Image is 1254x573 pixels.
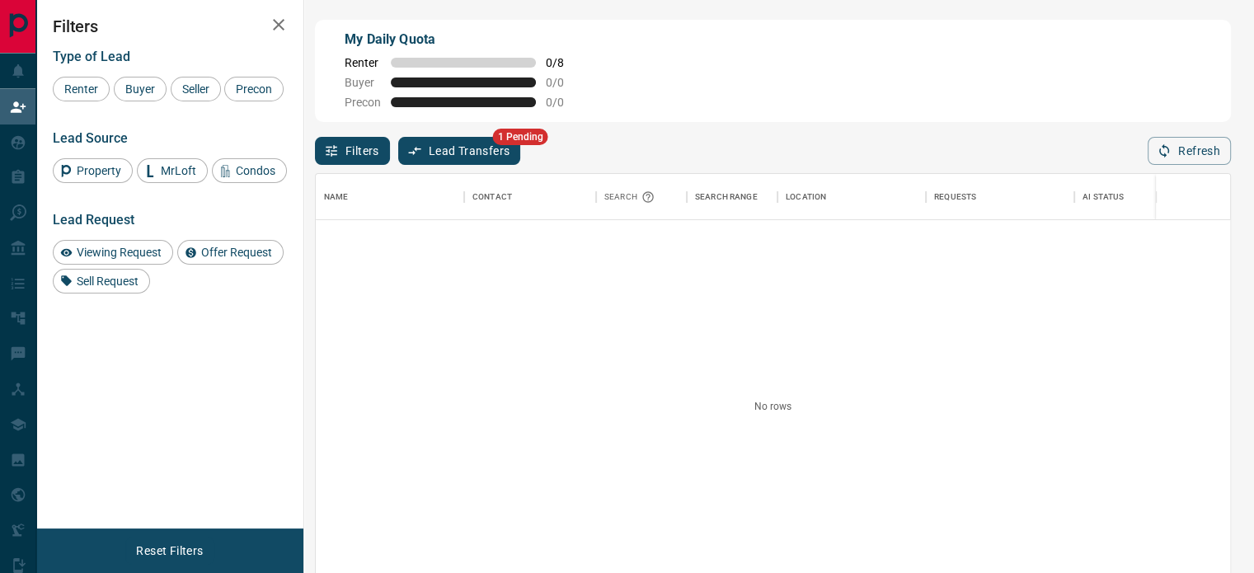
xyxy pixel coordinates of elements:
[786,174,826,220] div: Location
[604,174,659,220] div: Search
[53,158,133,183] div: Property
[316,174,464,220] div: Name
[546,76,582,89] span: 0 / 0
[71,275,144,288] span: Sell Request
[224,77,284,101] div: Precon
[345,30,582,49] p: My Daily Quota
[137,158,208,183] div: MrLoft
[177,240,284,265] div: Offer Request
[345,56,381,69] span: Renter
[926,174,1074,220] div: Requests
[230,164,281,177] span: Condos
[53,212,134,228] span: Lead Request
[114,77,167,101] div: Buyer
[53,240,173,265] div: Viewing Request
[195,246,278,259] span: Offer Request
[464,174,596,220] div: Contact
[212,158,287,183] div: Condos
[120,82,161,96] span: Buyer
[53,269,150,294] div: Sell Request
[934,174,976,220] div: Requests
[71,164,127,177] span: Property
[398,137,521,165] button: Lead Transfers
[315,137,390,165] button: Filters
[59,82,104,96] span: Renter
[695,174,758,220] div: Search Range
[472,174,512,220] div: Contact
[546,96,582,109] span: 0 / 0
[176,82,215,96] span: Seller
[53,49,130,64] span: Type of Lead
[125,537,214,565] button: Reset Filters
[1148,137,1231,165] button: Refresh
[53,77,110,101] div: Renter
[546,56,582,69] span: 0 / 8
[324,174,349,220] div: Name
[687,174,777,220] div: Search Range
[1083,174,1124,220] div: AI Status
[777,174,926,220] div: Location
[155,164,202,177] span: MrLoft
[345,76,381,89] span: Buyer
[345,96,381,109] span: Precon
[493,129,548,145] span: 1 Pending
[171,77,221,101] div: Seller
[230,82,278,96] span: Precon
[53,16,287,36] h2: Filters
[71,246,167,259] span: Viewing Request
[53,130,128,146] span: Lead Source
